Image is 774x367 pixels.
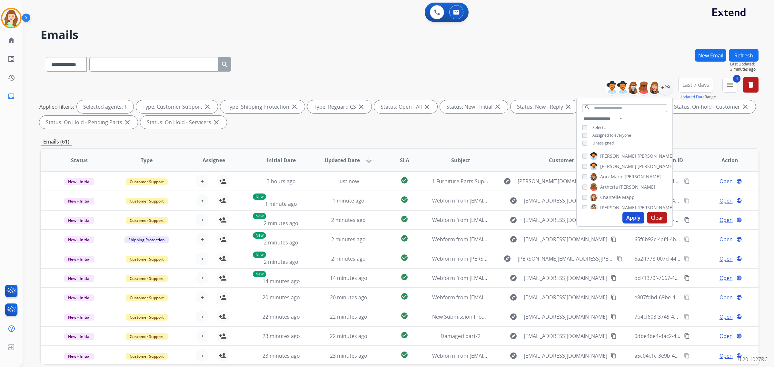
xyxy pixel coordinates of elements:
[729,49,759,62] button: Refresh
[253,252,266,258] p: New
[719,177,733,185] span: Open
[263,313,300,320] span: 22 minutes ago
[518,177,613,185] span: [PERSON_NAME][DOMAIN_NAME][EMAIL_ADDRESS][DOMAIN_NAME]
[332,197,364,204] span: 1 minute ago
[265,200,297,207] span: 1 minute ago
[253,232,266,239] p: New
[219,332,227,340] mat-icon: person_add
[600,153,636,159] span: [PERSON_NAME]
[611,353,617,359] mat-icon: content_copy
[510,313,517,321] mat-icon: explore
[503,255,511,263] mat-icon: explore
[357,103,365,111] mat-icon: close
[196,310,209,323] button: +
[64,178,94,185] span: New - Initial
[64,217,94,224] span: New - Initial
[124,236,169,243] span: Shipping Protection
[736,333,742,339] mat-icon: language
[338,178,359,185] span: Just now
[619,184,655,190] span: [PERSON_NAME]
[196,194,209,207] button: +
[401,273,408,281] mat-icon: check_circle
[263,352,300,359] span: 23 minutes ago
[219,293,227,301] mat-icon: person_add
[219,352,227,360] mat-icon: person_add
[2,9,20,27] img: avatar
[736,275,742,281] mat-icon: language
[719,332,733,340] span: Open
[401,176,408,184] mat-icon: check_circle
[719,255,733,263] span: Open
[196,233,209,246] button: +
[432,274,578,282] span: Webform from [EMAIL_ADDRESS][DOMAIN_NAME] on [DATE]
[432,352,578,359] span: Webform from [EMAIL_ADDRESS][DOMAIN_NAME] on [DATE]
[684,333,690,339] mat-icon: content_copy
[126,198,168,204] span: Customer Support
[719,274,733,282] span: Open
[253,213,266,219] p: New
[510,197,517,204] mat-icon: explore
[733,75,740,83] span: 4
[264,220,298,227] span: 2 minutes ago
[638,153,674,159] span: [PERSON_NAME]
[64,294,94,301] span: New - Initial
[64,198,94,204] span: New - Initial
[622,212,644,223] button: Apply
[126,256,168,263] span: Customer Support
[684,198,690,203] mat-icon: content_copy
[219,216,227,224] mat-icon: person_add
[730,62,759,67] span: Last Updated:
[736,314,742,320] mat-icon: language
[726,81,734,89] mat-icon: menu
[634,255,730,262] span: 6a2ff778-007d-44f4-8fab-76b97aaba28d
[432,178,495,185] span: 1 Furniture Parts Supplier
[201,313,204,321] span: +
[524,274,607,282] span: [EMAIL_ADDRESS][DOMAIN_NAME]
[684,217,690,223] mat-icon: content_copy
[736,217,742,223] mat-icon: language
[126,217,168,224] span: Customer Support
[400,156,409,164] span: SLA
[432,294,578,301] span: Webform from [EMAIL_ADDRESS][DOMAIN_NAME] on [DATE]
[564,103,572,111] mat-icon: close
[267,156,296,164] span: Initial Date
[126,294,168,301] span: Customer Support
[219,255,227,263] mat-icon: person_add
[401,351,408,359] mat-icon: check_circle
[510,235,517,243] mat-icon: explore
[136,100,218,113] div: Type: Customer Support
[196,272,209,284] button: +
[680,94,705,100] button: Updated Date
[126,353,168,360] span: Customer Support
[196,330,209,342] button: +
[291,103,298,111] mat-icon: close
[39,116,138,129] div: Status: On Hold - Pending Parts
[680,94,716,100] span: Range
[201,235,204,243] span: +
[510,216,517,224] mat-icon: explore
[647,212,667,223] button: Clear
[741,103,749,111] mat-icon: close
[201,332,204,340] span: +
[684,353,690,359] mat-icon: content_copy
[7,55,15,63] mat-icon: list_alt
[126,314,168,321] span: Customer Support
[330,313,367,320] span: 22 minutes ago
[264,239,298,246] span: 2 minutes ago
[401,196,408,203] mat-icon: check_circle
[719,216,733,224] span: Open
[736,294,742,300] mat-icon: language
[7,93,15,100] mat-icon: inbox
[64,256,94,263] span: New - Initial
[64,314,94,321] span: New - Initial
[64,236,94,243] span: New - Initial
[220,100,305,113] div: Type: Shipping Protection
[440,100,508,113] div: Status: New - Initial
[682,84,709,86] span: Last 7 days
[432,313,538,320] span: New Submission From Bay Area Electric Inc.
[524,332,607,340] span: [EMAIL_ADDRESS][DOMAIN_NAME]
[634,294,732,301] span: e807fdbd-69be-4368-8e5b-69e1fe6a4c66
[365,156,373,164] mat-icon: arrow_downward
[549,156,574,164] span: Customer
[219,313,227,321] mat-icon: person_add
